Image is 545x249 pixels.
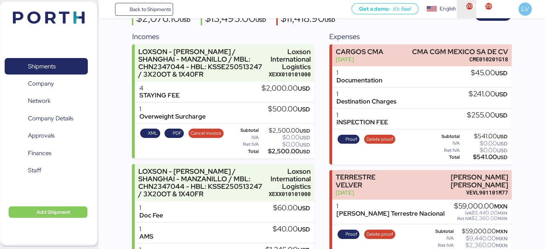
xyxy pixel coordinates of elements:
div: Documentation [336,77,382,84]
div: Subtotal [430,229,454,234]
span: USD [497,154,507,161]
div: $2,360.00 [454,216,507,221]
span: Finances [28,148,51,158]
span: USD [180,16,191,23]
div: 1 [336,90,396,98]
div: XEXX010101000 [269,71,311,78]
span: USD [495,90,507,98]
button: XML [140,129,160,138]
button: Add Shipment [9,206,87,218]
span: Company Details [28,113,73,124]
div: CME010201G18 [412,56,508,63]
div: $2,360.00 [455,243,507,248]
div: $500.00 [268,105,310,113]
div: XEXX010101000 [269,190,311,198]
span: USD [495,69,507,77]
span: Delete proof [367,135,393,143]
div: $40.00 [273,225,310,233]
span: Shipments [28,61,56,72]
span: Cancel invoice [191,129,221,137]
div: $2,076.10 [136,13,191,25]
div: [DATE] [336,189,401,196]
button: PDF [164,129,184,138]
div: Loxson International Logistics [269,168,311,190]
span: MXN [496,228,507,235]
div: $0.00 [260,135,310,140]
span: USD [495,111,507,119]
div: $2,000.00 [262,85,310,92]
div: $2,500.00 [260,149,310,154]
div: Ret IVA [430,148,460,153]
div: $59,000.00 [455,229,507,234]
span: PDF [173,129,182,137]
div: Total [430,155,460,160]
span: Ret IVA [457,216,472,221]
div: Expenses [329,31,511,42]
button: Delete proof [364,135,395,144]
span: Company [28,78,54,89]
a: Staff [5,162,88,179]
div: Subtotal [233,128,259,133]
div: Loxson International Logistics [269,48,311,71]
span: MXN [496,235,507,242]
div: $541.00 [461,154,507,160]
span: USD [497,147,507,154]
span: USD [325,16,335,23]
div: 1 [336,69,382,77]
a: Company [5,76,88,92]
div: Destination Charges [336,98,396,105]
span: Back to Shipments [129,5,171,14]
span: MXN [496,242,507,249]
div: $541.00 [461,134,507,139]
div: STAYING FEE [139,92,179,99]
div: Doc Fee [139,212,163,219]
a: Finances [5,145,88,162]
div: LOXSON - [PERSON_NAME] / SHANGHAI - MANZANILLO / MBL: CHN2347044 - HBL: KSSE250513247 / 3X20OT & ... [138,48,266,78]
div: Ret IVA [233,142,259,147]
a: Approvals [5,128,88,144]
div: $0.00 [461,141,507,146]
span: Staff [28,165,41,176]
div: $59,000.00 [454,202,507,210]
span: Proof [345,135,357,143]
span: Network [28,96,51,106]
div: Incomes [132,31,314,42]
div: 1 [139,225,153,233]
span: Add Shipment [37,208,70,216]
div: Overweight Surcharge [139,113,205,120]
div: [PERSON_NAME] [PERSON_NAME] [405,173,508,188]
div: 4 [139,85,179,92]
span: USD [497,140,507,147]
div: $2,500.00 [260,128,310,133]
div: $13,495.00 [205,13,266,25]
div: 1 [139,204,163,212]
span: Approvals [28,130,54,141]
div: AMS [139,233,153,240]
span: MXN [498,216,507,221]
div: IVA [430,236,454,241]
span: USD [300,142,310,148]
div: CMA CGM MEXICO SA DE CV [412,48,508,56]
div: $11,418.90 [281,13,335,25]
div: $9,440.00 [454,210,507,216]
span: Delete proof [367,230,393,238]
div: $0.00 [461,148,507,153]
a: Company Details [5,110,88,127]
div: 1 [139,105,205,113]
button: Proof [338,230,360,239]
div: Ret IVA [430,243,454,248]
span: Proof [345,230,357,238]
span: USD [298,204,310,212]
div: English [440,5,456,13]
div: $0.00 [260,142,310,147]
div: $255.00 [467,111,507,119]
div: TERRESTRE VELVER [336,173,401,188]
span: USD [298,105,310,113]
span: MXN [498,210,507,216]
div: $45.00 [471,69,507,77]
button: Delete proof [364,230,395,239]
div: $241.00 [469,90,507,98]
a: Network [5,93,88,109]
div: IVA [430,141,460,146]
span: XML [148,129,158,137]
